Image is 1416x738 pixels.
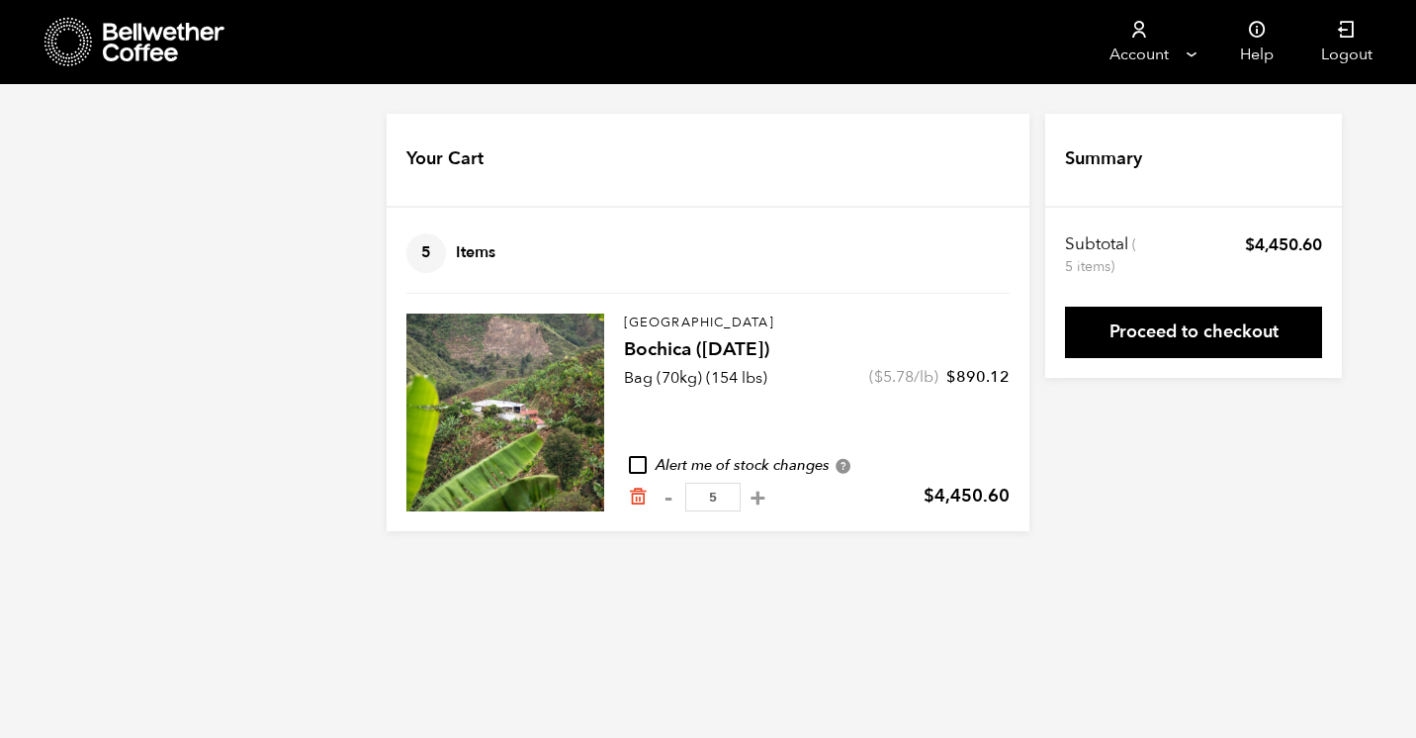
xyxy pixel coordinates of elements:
p: [GEOGRAPHIC_DATA] [624,314,1010,333]
span: ( /lb) [869,366,938,388]
a: Proceed to checkout [1065,307,1322,358]
bdi: 890.12 [946,366,1010,388]
h4: Summary [1065,146,1142,172]
span: $ [874,366,883,388]
button: + [746,488,770,507]
bdi: 4,450.60 [1245,233,1322,256]
h4: Bochica ([DATE]) [624,336,1010,364]
bdi: 5.78 [874,366,914,388]
h4: Your Cart [406,146,484,172]
span: $ [946,366,956,388]
button: - [656,488,680,507]
a: Remove from cart [628,487,648,507]
p: Bag (70kg) (154 lbs) [624,366,767,390]
h4: Items [406,233,495,273]
span: 5 [406,233,446,273]
th: Subtotal [1065,233,1139,277]
span: $ [924,484,934,508]
input: Qty [685,483,741,511]
span: $ [1245,233,1255,256]
bdi: 4,450.60 [924,484,1010,508]
div: Alert me of stock changes [624,455,1010,477]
